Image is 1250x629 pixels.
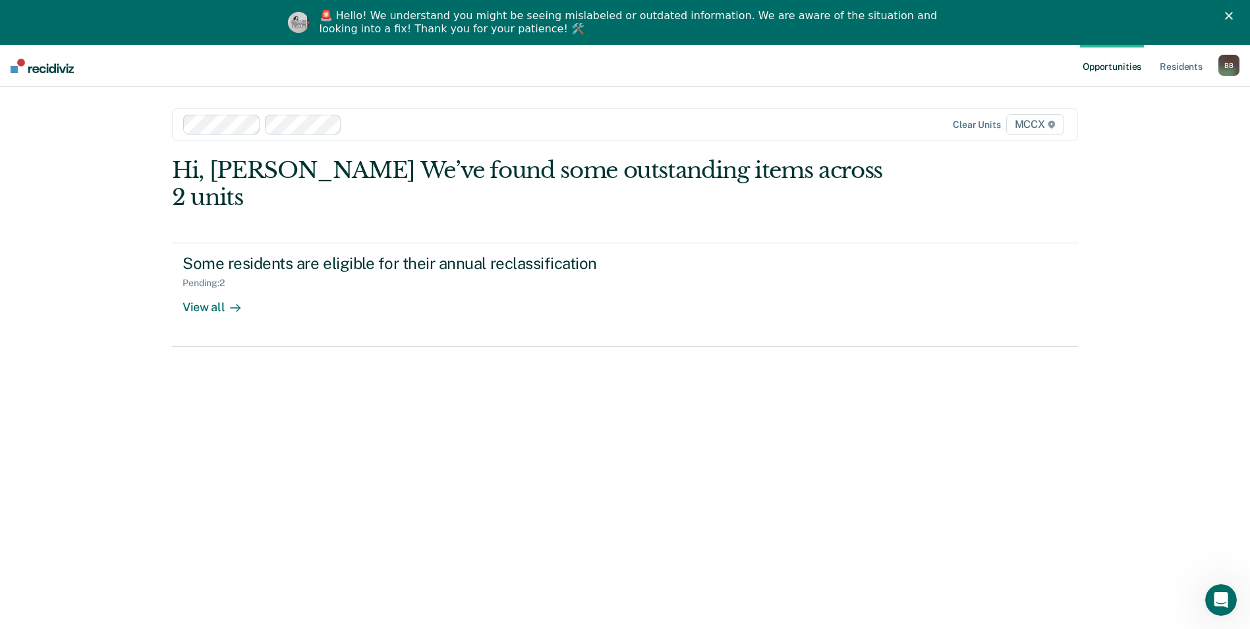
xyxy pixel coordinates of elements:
[172,243,1078,347] a: Some residents are eligible for their annual reclassificationPending:2View all
[1006,114,1064,135] span: MCCX
[1218,55,1239,76] button: BB
[11,59,74,73] img: Recidiviz
[320,9,942,36] div: 🚨 Hello! We understand you might be seeing mislabeled or outdated information. We are aware of th...
[183,254,645,273] div: Some residents are eligible for their annual reclassification
[1218,55,1239,76] div: B B
[1225,12,1238,20] div: Close
[953,119,1001,131] div: Clear units
[183,278,235,289] div: Pending : 2
[288,12,309,33] img: Profile image for Kim
[1157,45,1205,87] a: Residents
[1080,45,1144,87] a: Opportunities
[1205,584,1237,616] iframe: Intercom live chat
[183,289,256,314] div: View all
[172,157,897,211] div: Hi, [PERSON_NAME] We’ve found some outstanding items across 2 units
